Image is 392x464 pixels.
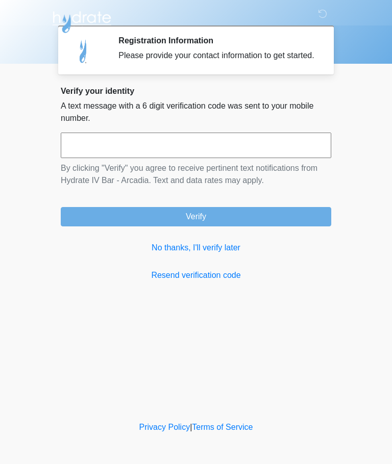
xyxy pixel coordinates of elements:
img: Agent Avatar [68,36,99,66]
div: Please provide your contact information to get started. [118,49,316,62]
a: Terms of Service [192,423,253,431]
a: Privacy Policy [139,423,190,431]
p: By clicking "Verify" you agree to receive pertinent text notifications from Hydrate IV Bar - Arca... [61,162,331,187]
h2: Verify your identity [61,86,331,96]
img: Hydrate IV Bar - Arcadia Logo [51,8,113,34]
a: Resend verification code [61,269,331,281]
p: A text message with a 6 digit verification code was sent to your mobile number. [61,100,331,124]
a: No thanks, I'll verify later [61,242,331,254]
button: Verify [61,207,331,226]
a: | [190,423,192,431]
